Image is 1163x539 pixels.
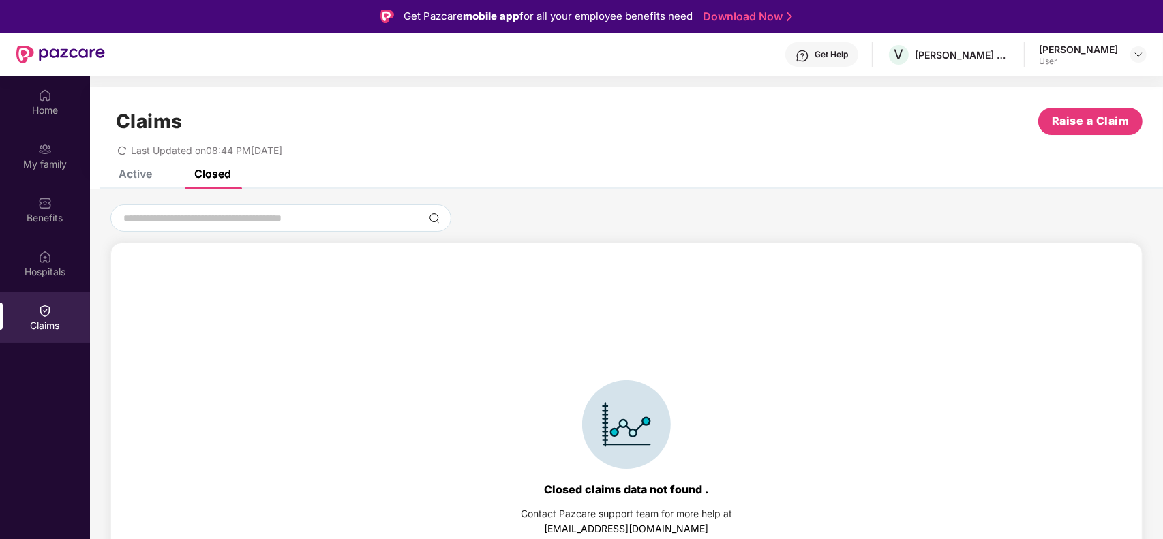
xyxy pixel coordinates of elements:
img: svg+xml;base64,PHN2ZyBpZD0iSG9zcGl0YWxzIiB4bWxucz0iaHR0cDovL3d3dy53My5vcmcvMjAwMC9zdmciIHdpZHRoPS... [38,250,52,264]
button: Raise a Claim [1038,108,1143,135]
img: svg+xml;base64,PHN2ZyBpZD0iSG9tZSIgeG1sbnM9Imh0dHA6Ly93d3cudzMub3JnLzIwMDAvc3ZnIiB3aWR0aD0iMjAiIG... [38,89,52,102]
img: svg+xml;base64,PHN2ZyBpZD0iSWNvbl9DbGFpbSIgZGF0YS1uYW1lPSJJY29uIENsYWltIiB4bWxucz0iaHR0cDovL3d3dy... [582,380,671,469]
img: Stroke [787,10,792,24]
img: svg+xml;base64,PHN2ZyBpZD0iSGVscC0zMngzMiIgeG1sbnM9Imh0dHA6Ly93d3cudzMub3JnLzIwMDAvc3ZnIiB3aWR0aD... [796,49,809,63]
div: [PERSON_NAME] ESTATES DEVELOPERS PRIVATE LIMITED [915,48,1010,61]
strong: mobile app [463,10,519,22]
a: [EMAIL_ADDRESS][DOMAIN_NAME] [545,523,709,534]
img: svg+xml;base64,PHN2ZyBpZD0iQmVuZWZpdHMiIHhtbG5zPSJodHRwOi8vd3d3LnczLm9yZy8yMDAwL3N2ZyIgd2lkdGg9Ij... [38,196,52,210]
div: Closed claims data not found . [544,482,709,496]
span: redo [117,144,127,156]
a: Download Now [703,10,788,24]
div: [PERSON_NAME] [1039,43,1118,56]
div: Contact Pazcare support team for more help at [521,506,732,521]
div: Closed [194,167,231,181]
img: svg+xml;base64,PHN2ZyBpZD0iQ2xhaW0iIHhtbG5zPSJodHRwOi8vd3d3LnczLm9yZy8yMDAwL3N2ZyIgd2lkdGg9IjIwIi... [38,304,52,318]
div: Get Pazcare for all your employee benefits need [404,8,693,25]
div: User [1039,56,1118,67]
div: Active [119,167,152,181]
img: New Pazcare Logo [16,46,105,63]
h1: Claims [116,110,183,133]
img: Logo [380,10,394,23]
img: svg+xml;base64,PHN2ZyB3aWR0aD0iMjAiIGhlaWdodD0iMjAiIHZpZXdCb3g9IjAgMCAyMCAyMCIgZmlsbD0ibm9uZSIgeG... [38,142,52,156]
span: Last Updated on 08:44 PM[DATE] [131,144,282,156]
div: Get Help [815,49,848,60]
span: V [894,46,904,63]
span: Raise a Claim [1052,112,1130,129]
img: svg+xml;base64,PHN2ZyBpZD0iRHJvcGRvd24tMzJ4MzIiIHhtbG5zPSJodHRwOi8vd3d3LnczLm9yZy8yMDAwL3N2ZyIgd2... [1133,49,1144,60]
img: svg+xml;base64,PHN2ZyBpZD0iU2VhcmNoLTMyeDMyIiB4bWxucz0iaHR0cDovL3d3dy53My5vcmcvMjAwMC9zdmciIHdpZH... [429,213,440,224]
